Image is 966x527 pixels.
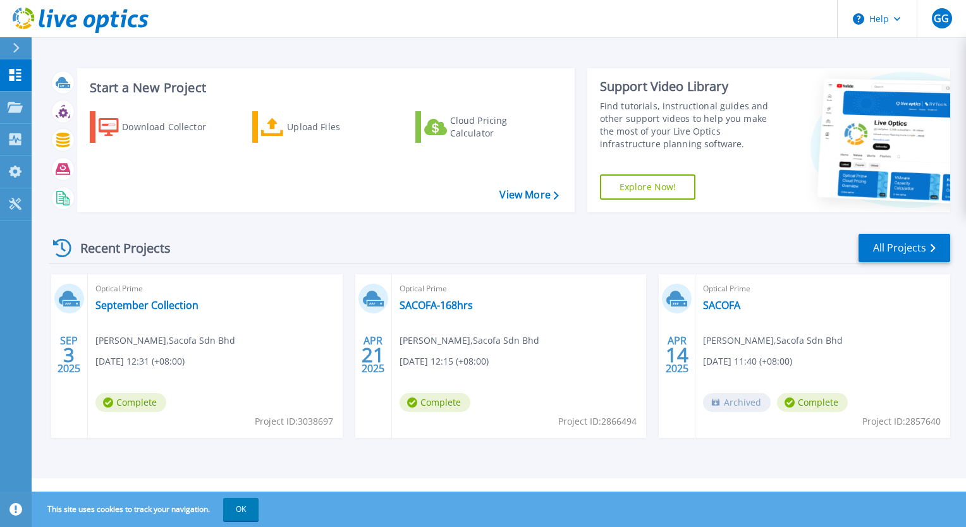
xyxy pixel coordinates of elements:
[35,498,259,521] span: This site uses cookies to track your navigation.
[57,332,81,378] div: SEP 2025
[95,334,235,348] span: [PERSON_NAME] , Sacofa Sdn Bhd
[400,334,539,348] span: [PERSON_NAME] , Sacofa Sdn Bhd
[95,393,166,412] span: Complete
[252,111,393,143] a: Upload Files
[499,189,558,201] a: View More
[49,233,188,263] div: Recent Projects
[450,114,551,140] div: Cloud Pricing Calculator
[95,282,335,296] span: Optical Prime
[666,349,688,360] span: 14
[558,415,637,428] span: Project ID: 2866494
[859,234,950,262] a: All Projects
[400,282,639,296] span: Optical Prime
[361,332,385,378] div: APR 2025
[600,78,782,95] div: Support Video Library
[777,393,848,412] span: Complete
[600,174,696,200] a: Explore Now!
[400,354,489,368] span: [DATE] 12:15 (+08:00)
[90,111,231,143] a: Download Collector
[287,114,388,140] div: Upload Files
[362,349,384,360] span: 21
[255,415,333,428] span: Project ID: 3038697
[223,498,259,521] button: OK
[122,114,223,140] div: Download Collector
[703,334,843,348] span: [PERSON_NAME] , Sacofa Sdn Bhd
[703,282,943,296] span: Optical Prime
[63,349,75,360] span: 3
[90,81,558,95] h3: Start a New Project
[862,415,941,428] span: Project ID: 2857640
[400,393,470,412] span: Complete
[934,13,949,23] span: GG
[703,354,792,368] span: [DATE] 11:40 (+08:00)
[400,299,473,312] a: SACOFA-168hrs
[95,354,185,368] span: [DATE] 12:31 (+08:00)
[703,299,740,312] a: SACOFA
[415,111,556,143] a: Cloud Pricing Calculator
[95,299,199,312] a: September Collection
[600,100,782,150] div: Find tutorials, instructional guides and other support videos to help you make the most of your L...
[665,332,689,378] div: APR 2025
[703,393,771,412] span: Archived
